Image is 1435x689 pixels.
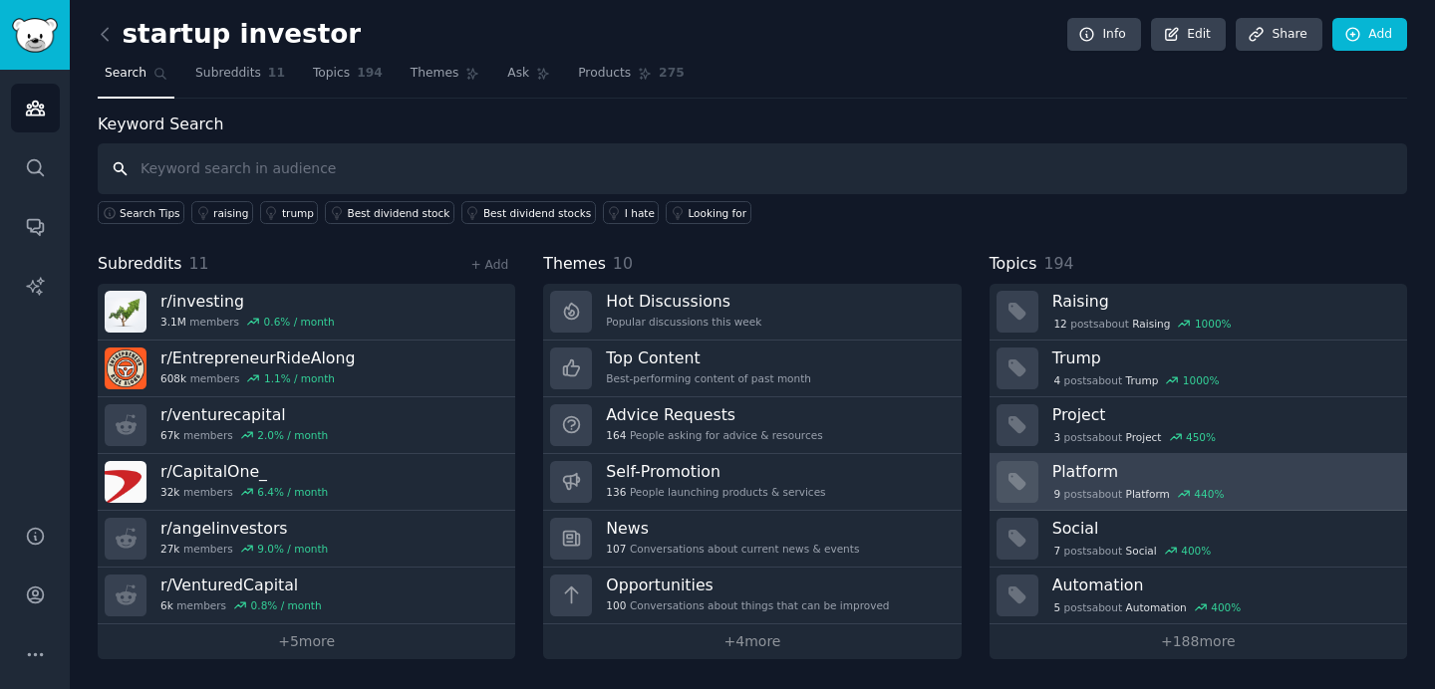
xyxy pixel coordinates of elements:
[160,428,179,442] span: 67k
[1053,317,1066,331] span: 12
[268,65,285,83] span: 11
[990,397,1407,454] a: Project3postsaboutProject450%
[483,206,591,220] div: Best dividend stocks
[98,201,184,224] button: Search Tips
[606,371,811,385] div: Best-performing content of past month
[1052,574,1393,595] h3: Automation
[1052,315,1234,333] div: post s about
[606,598,626,612] span: 100
[606,542,626,556] span: 107
[606,574,889,595] h3: Opportunities
[578,65,631,83] span: Products
[543,341,961,397] a: Top ContentBest-performing content of past month
[606,428,822,442] div: People asking for advice & resources
[1195,317,1232,331] div: 1000 %
[257,485,328,499] div: 6.4 % / month
[603,201,660,224] a: I hate
[195,65,261,83] span: Subreddits
[543,252,606,277] span: Themes
[160,574,322,595] h3: r/ VenturedCapital
[461,201,596,224] a: Best dividend stocks
[500,58,557,99] a: Ask
[160,404,328,425] h3: r/ venturecapital
[1126,600,1187,614] span: Automation
[404,58,487,99] a: Themes
[1052,518,1393,539] h3: Social
[160,542,179,556] span: 27k
[1052,461,1393,482] h3: Platform
[1126,544,1157,558] span: Social
[98,19,361,51] h2: startup investor
[1053,544,1060,558] span: 7
[606,428,626,442] span: 164
[357,65,383,83] span: 194
[1052,542,1213,560] div: post s about
[507,65,529,83] span: Ask
[990,624,1407,659] a: +188more
[606,291,761,312] h3: Hot Discussions
[666,201,750,224] a: Looking for
[1186,430,1216,444] div: 450 %
[98,284,515,341] a: r/investing3.1Mmembers0.6% / month
[189,254,209,273] span: 11
[264,315,335,329] div: 0.6 % / month
[1211,600,1241,614] div: 400 %
[160,598,173,612] span: 6k
[160,347,355,368] h3: r/ EntrepreneurRideAlong
[160,485,179,499] span: 32k
[98,511,515,568] a: r/angelinvestors27kmembers9.0% / month
[1194,487,1224,501] div: 440 %
[1067,18,1141,52] a: Info
[606,485,626,499] span: 136
[1151,18,1226,52] a: Edit
[98,58,174,99] a: Search
[160,485,328,499] div: members
[1052,428,1218,446] div: post s about
[1052,404,1393,425] h3: Project
[1332,18,1407,52] a: Add
[688,206,746,220] div: Looking for
[313,65,350,83] span: Topics
[160,291,335,312] h3: r/ investing
[1052,371,1222,389] div: post s about
[606,598,889,612] div: Conversations about things that can be improved
[1126,487,1170,501] span: Platform
[1053,600,1060,614] span: 5
[625,206,655,220] div: I hate
[990,568,1407,624] a: Automation5postsaboutAutomation400%
[1052,291,1393,312] h3: Raising
[160,371,186,385] span: 608k
[191,201,253,224] a: raising
[1052,347,1393,368] h3: Trump
[1053,430,1060,444] span: 3
[325,201,453,224] a: Best dividend stock
[990,252,1037,277] span: Topics
[1053,487,1060,501] span: 9
[347,206,449,220] div: Best dividend stock
[251,598,322,612] div: 0.8 % / month
[98,624,515,659] a: +5more
[1181,544,1211,558] div: 400 %
[160,461,328,482] h3: r/ CapitalOne_
[606,315,761,329] div: Popular discussions this week
[571,58,691,99] a: Products275
[1126,373,1159,387] span: Trump
[990,511,1407,568] a: Social7postsaboutSocial400%
[606,518,859,539] h3: News
[543,284,961,341] a: Hot DiscussionsPopular discussions this week
[606,404,822,425] h3: Advice Requests
[411,65,459,83] span: Themes
[98,397,515,454] a: r/venturecapital67kmembers2.0% / month
[98,143,1407,194] input: Keyword search in audience
[606,461,825,482] h3: Self-Promotion
[543,624,961,659] a: +4more
[98,115,223,133] label: Keyword Search
[659,65,685,83] span: 275
[188,58,292,99] a: Subreddits11
[543,454,961,511] a: Self-Promotion136People launching products & services
[105,347,146,389] img: EntrepreneurRideAlong
[1126,430,1162,444] span: Project
[105,461,146,503] img: CapitalOne_
[1052,485,1226,503] div: post s about
[160,598,322,612] div: members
